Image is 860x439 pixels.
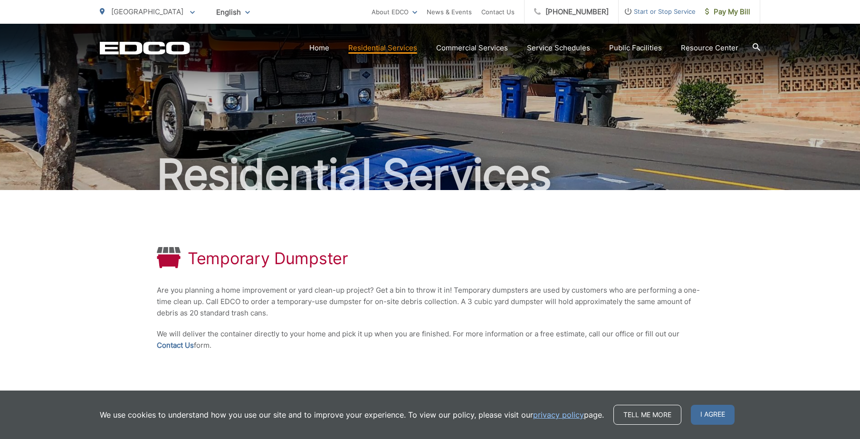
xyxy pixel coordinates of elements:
[188,249,348,268] h1: Temporary Dumpster
[691,405,735,425] span: I agree
[705,6,750,18] span: Pay My Bill
[613,405,681,425] a: Tell me more
[527,42,590,54] a: Service Schedules
[157,328,703,351] p: We will deliver the container directly to your home and pick it up when you are finished. For mor...
[157,285,703,319] p: Are you planning a home improvement or yard clean-up project? Get a bin to throw it in! Temporary...
[533,409,584,420] a: privacy policy
[436,42,508,54] a: Commercial Services
[111,7,183,16] span: [GEOGRAPHIC_DATA]
[681,42,738,54] a: Resource Center
[309,42,329,54] a: Home
[372,6,417,18] a: About EDCO
[609,42,662,54] a: Public Facilities
[100,41,190,55] a: EDCD logo. Return to the homepage.
[427,6,472,18] a: News & Events
[348,42,417,54] a: Residential Services
[100,151,760,199] h2: Residential Services
[481,6,515,18] a: Contact Us
[209,4,257,20] span: English
[100,409,604,420] p: We use cookies to understand how you use our site and to improve your experience. To view our pol...
[157,340,194,351] a: Contact Us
